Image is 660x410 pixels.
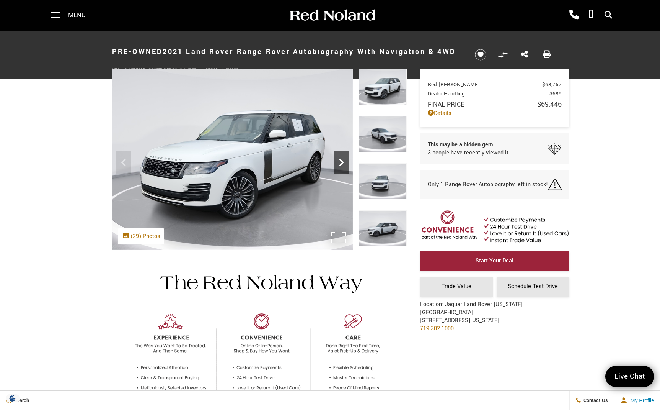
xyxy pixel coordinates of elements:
[428,90,562,97] a: Dealer Handling $689
[359,69,407,105] img: Used 2021 Fuji White Land Rover Autobiography image 1
[205,67,220,73] span: Stock:
[582,397,608,404] span: Contact Us
[118,228,164,244] div: (29) Photos
[428,81,562,88] a: Red [PERSON_NAME] $68,757
[549,90,562,97] span: $689
[420,277,493,297] a: Trade Value
[521,50,528,60] a: Share this Pre-Owned 2021 Land Rover Range Rover Autobiography With Navigation & 4WD
[120,67,198,73] span: [US_VEHICLE_IDENTIFICATION_NUMBER]
[112,36,462,67] h1: 2021 Land Rover Range Rover Autobiography With Navigation & 4WD
[472,49,489,61] button: Save vehicle
[627,397,654,403] span: My Profile
[605,366,654,387] a: Live Chat
[420,300,569,338] div: Location: Jaguar Land Rover [US_STATE][GEOGRAPHIC_DATA] [STREET_ADDRESS][US_STATE]
[428,99,562,109] a: Final Price $69,446
[428,109,562,117] a: Details
[112,47,163,57] strong: Pre-Owned
[611,371,649,382] span: Live Chat
[428,141,510,149] span: This may be a hidden gem.
[4,394,21,402] section: Click to Open Cookie Consent Modal
[359,116,407,153] img: Used 2021 Fuji White Land Rover Autobiography image 2
[288,9,376,22] img: Red Noland Auto Group
[334,151,349,174] div: Next
[497,277,569,297] a: Schedule Test Drive
[428,149,510,157] span: 3 people have recently viewed it.
[359,210,407,247] img: Used 2021 Fuji White Land Rover Autobiography image 4
[508,282,558,290] span: Schedule Test Drive
[543,50,551,60] a: Print this Pre-Owned 2021 Land Rover Range Rover Autobiography With Navigation & 4WD
[112,67,120,73] span: VIN:
[428,100,537,109] span: Final Price
[359,163,407,200] img: Used 2021 Fuji White Land Rover Autobiography image 3
[537,99,562,109] span: $69,446
[476,257,513,265] span: Start Your Deal
[614,391,660,410] button: Open user profile menu
[542,81,562,88] span: $68,757
[420,251,569,271] a: Start Your Deal
[428,180,548,189] span: Only 1 Range Rover Autobiography left in stock!
[428,81,542,88] span: Red [PERSON_NAME]
[442,282,471,290] span: Trade Value
[497,49,508,61] button: Compare Vehicle
[4,394,21,402] img: Opt-Out Icon
[420,325,454,333] a: 719.302.1000
[428,90,549,97] span: Dealer Handling
[220,67,238,73] span: UL455332
[112,69,353,250] img: Used 2021 Fuji White Land Rover Autobiography image 1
